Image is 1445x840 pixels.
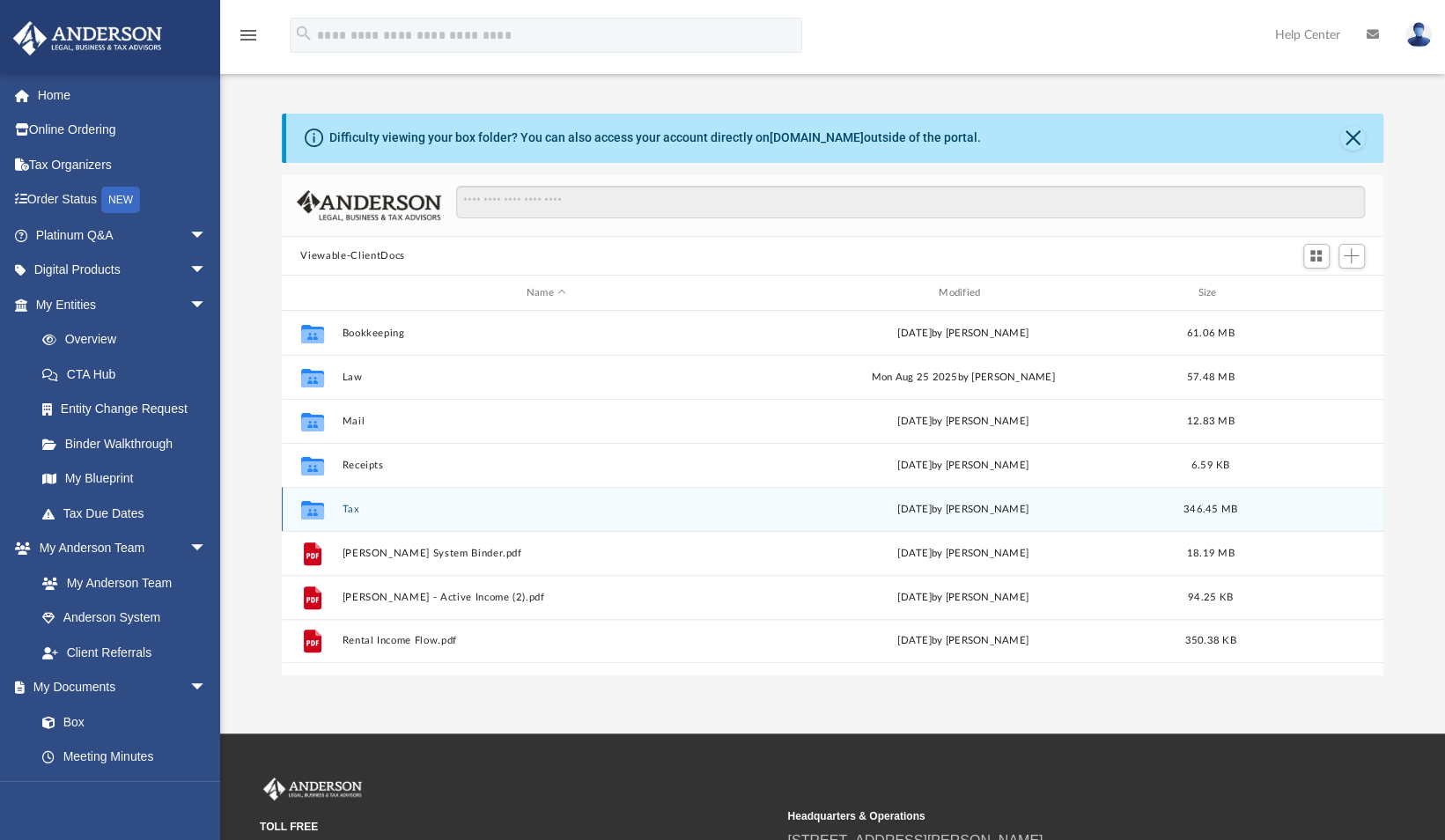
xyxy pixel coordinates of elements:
button: [PERSON_NAME] - Active Income (2).pdf [342,592,750,603]
span: 18.19 MB [1186,549,1234,558]
div: Size [1175,285,1245,301]
a: Entity Change Request [25,392,233,427]
div: id [1253,285,1376,301]
div: [DATE] by [PERSON_NAME] [758,546,1167,562]
i: search [294,24,313,43]
span: arrow_drop_down [189,531,225,567]
a: Client Referrals [25,635,225,670]
button: Rental Income Flow.pdf [342,636,750,647]
a: Order StatusNEW [12,182,233,218]
span: arrow_drop_down [189,287,225,323]
span: 6.59 KB [1191,461,1229,470]
div: [DATE] by [PERSON_NAME] [758,633,1167,649]
small: TOLL FREE [260,819,775,835]
a: Overview [25,322,233,357]
div: Difficulty viewing your box folder? You can also access your account directly on outside of the p... [329,129,981,147]
a: Tax Organizers [12,147,233,182]
a: Box [25,704,216,740]
a: Tax Due Dates [25,496,233,531]
span: arrow_drop_down [189,253,225,289]
a: My Anderson Team [25,565,216,601]
div: [DATE] by [PERSON_NAME] [758,458,1167,474]
a: My Entitiesarrow_drop_down [12,287,233,322]
button: Bookkeeping [342,328,750,339]
div: NEW [101,187,140,213]
div: grid [282,311,1384,676]
button: Tax [342,504,750,515]
div: id [289,285,333,301]
a: My Anderson Teamarrow_drop_down [12,531,225,566]
a: CTA Hub [25,357,233,392]
a: My Documentsarrow_drop_down [12,670,225,705]
div: [DATE] by [PERSON_NAME] [758,326,1167,342]
a: Online Ordering [12,113,233,148]
button: Close [1340,126,1365,151]
span: 12.83 MB [1186,416,1234,426]
a: Home [12,77,233,113]
div: [DATE] by [PERSON_NAME] [758,590,1167,606]
button: Switch to Grid View [1303,244,1330,269]
div: [DATE] by [PERSON_NAME] [758,502,1167,518]
button: Viewable-ClientDocs [300,248,404,264]
button: Add [1338,244,1365,269]
span: 94.25 KB [1187,593,1232,602]
div: Modified [758,285,1168,301]
a: [DOMAIN_NAME] [770,130,864,144]
span: arrow_drop_down [189,670,225,706]
div: Mon Aug 25 2025 by [PERSON_NAME] [758,370,1167,386]
span: arrow_drop_down [189,217,225,254]
a: menu [238,33,259,46]
button: [PERSON_NAME] System Binder.pdf [342,548,750,559]
span: 350.38 KB [1184,636,1235,645]
a: Forms Library [25,774,216,809]
a: My Blueprint [25,461,225,497]
a: Platinum Q&Aarrow_drop_down [12,217,233,253]
a: Binder Walkthrough [25,426,233,461]
span: 346.45 MB [1183,505,1236,514]
img: Anderson Advisors Platinum Portal [8,21,167,55]
a: Digital Productsarrow_drop_down [12,253,233,288]
small: Headquarters & Operations [787,808,1302,824]
span: 57.48 MB [1186,372,1234,382]
img: User Pic [1405,22,1432,48]
a: Meeting Minutes [25,740,225,775]
button: Mail [342,416,750,427]
div: Name [341,285,750,301]
input: Search files and folders [456,186,1364,219]
button: Receipts [342,460,750,471]
i: menu [238,25,259,46]
button: Law [342,372,750,383]
div: [DATE] by [PERSON_NAME] [758,414,1167,430]
a: Anderson System [25,601,225,636]
img: Anderson Advisors Platinum Portal [260,777,365,800]
span: 61.06 MB [1186,328,1234,338]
